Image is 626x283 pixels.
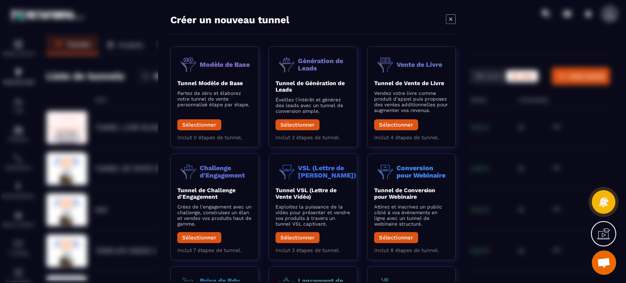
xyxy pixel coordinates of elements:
p: Attirez et inscrivez un public ciblé à vos événements en ligne avec un tunnel de webinaire struct... [374,204,449,227]
img: funnel-objective-icon [276,160,298,183]
p: Vendez votre livre comme produit d'appel puis proposez des ventes additionnelles pour augmenter v... [374,90,449,113]
p: Vente de Livre [397,61,442,68]
p: Exploitez la puissance de la vidéo pour présenter et vendre vos produits à travers un tunnel VSL ... [276,204,350,227]
button: Sélectionner [276,119,320,130]
b: Tunnel VSL (Lettre de Vente Vidéo) [276,187,337,200]
p: Inclut 8 étapes de tunnel. [374,247,449,253]
p: Inclut 0 étapes de tunnel. [177,134,252,140]
b: Tunnel Modèle de Base [177,80,243,86]
a: Ouvrir le chat [592,250,616,275]
img: funnel-objective-icon [177,53,200,76]
p: Partez de zéro et élaborez votre tunnel de vente personnalisé étape par étape. [177,90,252,107]
button: Sélectionner [374,119,418,130]
p: Inclut 3 étapes de tunnel. [276,247,350,253]
p: Génération de Leads [298,57,350,72]
button: Sélectionner [177,232,221,243]
p: Créez de l'engagement avec un challenge, construisez un élan et vendez vos produits haut de gamme. [177,204,252,227]
h4: Créer un nouveau tunnel [170,14,289,26]
b: Tunnel de Challenge d'Engagement [177,187,236,200]
p: Conversion pour Webinaire [397,165,449,179]
p: VSL (Lettre de [PERSON_NAME]) [298,165,356,179]
img: funnel-objective-icon [177,160,200,183]
p: Inclut 2 étapes de tunnel. [276,134,350,140]
img: funnel-objective-icon [374,160,397,183]
p: Inclut 7 étapes de tunnel. [177,247,252,253]
button: Sélectionner [374,232,418,243]
button: Sélectionner [177,119,221,130]
p: Inclut 4 étapes de tunnel. [374,134,449,140]
img: funnel-objective-icon [374,53,397,76]
button: Sélectionner [276,232,320,243]
b: Tunnel de Vente de Livre [374,80,444,86]
img: funnel-objective-icon [276,53,298,76]
p: Challenge d'Engagement [200,165,252,179]
b: Tunnel de Conversion pour Webinaire [374,187,435,200]
p: Éveillez l'intérêt et générez des leads avec un tunnel de conversion simple. [276,97,350,114]
b: Tunnel de Génération de Leads [276,80,345,93]
p: Modèle de Base [200,61,250,68]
